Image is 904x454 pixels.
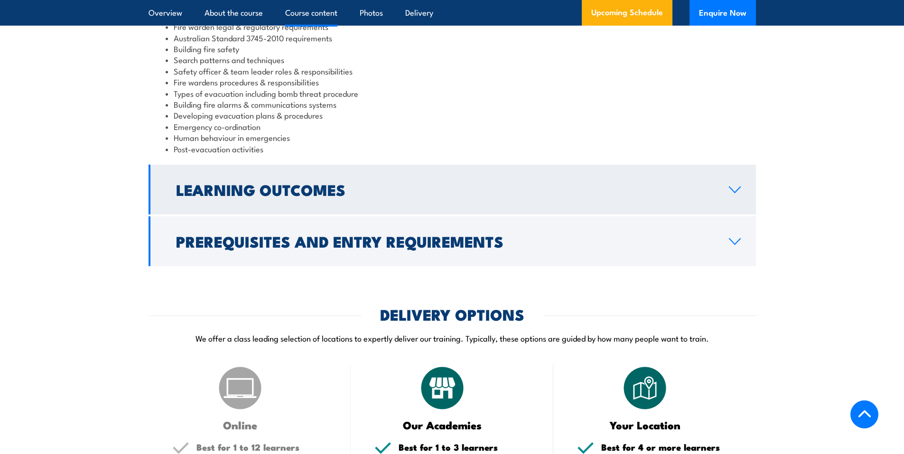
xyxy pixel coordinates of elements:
h5: Best for 1 to 3 learners [399,443,530,452]
h3: Online [172,419,308,430]
h5: Best for 1 to 12 learners [196,443,327,452]
li: Fire wardens procedures & responsibilities [166,76,739,87]
a: Prerequisites and Entry Requirements [149,216,756,266]
li: Safety officer & team leader roles & responsibilities [166,65,739,76]
li: Developing evacuation plans & procedures [166,110,739,120]
h2: Prerequisites and Entry Requirements [176,234,714,248]
a: Learning Outcomes [149,165,756,214]
li: Emergency co-ordination [166,121,739,132]
li: Search patterns and techniques [166,54,739,65]
li: Building fire alarms & communications systems [166,99,739,110]
h2: DELIVERY OPTIONS [380,307,524,321]
li: Australian Standard 3745-2010 requirements [166,32,739,43]
li: Types of evacuation including bomb threat procedure [166,88,739,99]
li: Building fire safety [166,43,739,54]
p: We offer a class leading selection of locations to expertly deliver our training. Typically, thes... [149,333,756,343]
h3: Our Academies [374,419,511,430]
li: Fire warden legal & regulatory requirements [166,21,739,32]
h5: Best for 4 or more learners [601,443,732,452]
h3: Your Location [577,419,713,430]
li: Post-evacuation activities [166,143,739,154]
h2: Learning Outcomes [176,183,714,196]
li: Human behaviour in emergencies [166,132,739,143]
